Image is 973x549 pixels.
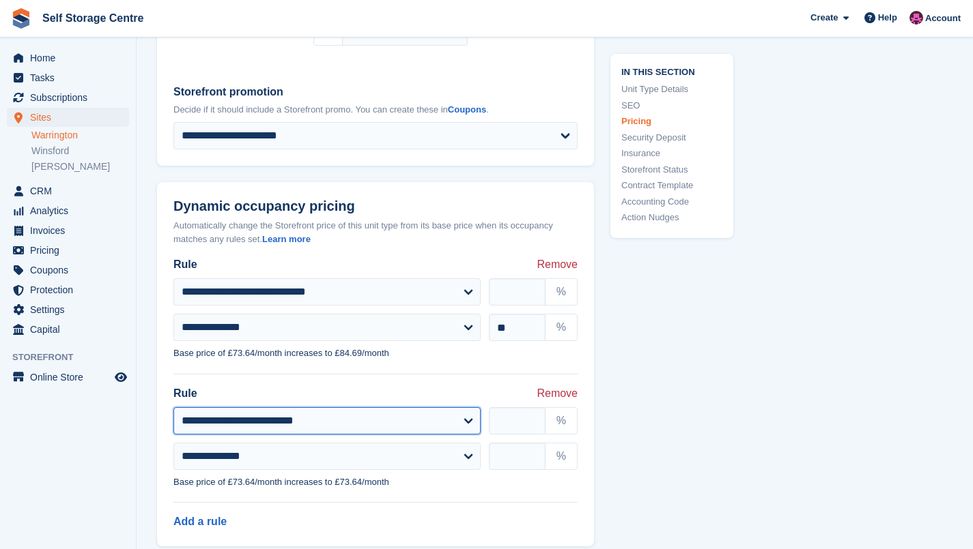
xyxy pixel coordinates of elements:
strong: Rule [173,256,197,273]
label: Storefront promotion [173,84,578,100]
a: Coupons [448,104,486,115]
a: Pricing [621,115,722,128]
a: menu [7,181,129,201]
a: Action Nudges [621,211,722,224]
span: Tasks [30,68,112,87]
a: Unit Type Details [621,83,722,96]
p: Base price of £73.64/month increases to £73.64/month [173,475,578,489]
span: Invoices [30,221,112,240]
span: In this section [621,64,722,77]
a: menu [7,201,129,220]
a: Storefront Status [621,162,722,176]
a: menu [7,221,129,240]
a: menu [7,368,129,387]
span: Subscriptions [30,88,112,107]
span: Remove [537,256,578,273]
a: menu [7,320,129,339]
a: menu [7,241,129,260]
span: Coupons [30,261,112,280]
a: Warrington [31,129,129,142]
a: Preview store [113,369,129,385]
span: CRM [30,181,112,201]
a: menu [7,88,129,107]
strong: Rule [173,385,197,402]
a: SEO [621,98,722,112]
img: stora-icon-8386f47178a22dfd0bd8f6a31ec36ba5ce8667c1dd55bd0f319d3a0aa187defe.svg [11,8,31,29]
span: Settings [30,300,112,319]
span: Sites [30,108,112,127]
a: Contract Template [621,179,722,192]
span: Remove [537,385,578,402]
span: Storefront [12,351,136,364]
span: Account [925,12,961,25]
span: Help [878,11,897,25]
p: Decide if it should include a Storefront promo. You can create these in . [173,103,578,117]
a: Winsford [31,145,129,158]
a: menu [7,300,129,319]
a: menu [7,68,129,87]
a: menu [7,261,129,280]
span: Protection [30,280,112,299]
a: Add a rule [173,516,227,527]
a: [PERSON_NAME] [31,160,129,173]
span: Capital [30,320,112,339]
span: Pricing [30,241,112,260]
p: Base price of £73.64/month increases to £84.69/month [173,346,578,360]
a: menu [7,108,129,127]
a: Security Deposit [621,130,722,144]
a: Accounting Code [621,194,722,208]
a: Learn more [262,234,311,244]
span: Home [30,48,112,68]
span: Analytics [30,201,112,220]
a: menu [7,280,129,299]
span: Dynamic occupancy pricing [173,198,355,214]
div: Automatically change the Storefront price of this unit type from its base price when its occupanc... [173,219,578,246]
a: Insurance [621,147,722,160]
a: menu [7,48,129,68]
span: Online Store [30,368,112,387]
img: Ben Scott [909,11,923,25]
a: Self Storage Centre [37,7,149,29]
span: Create [810,11,838,25]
